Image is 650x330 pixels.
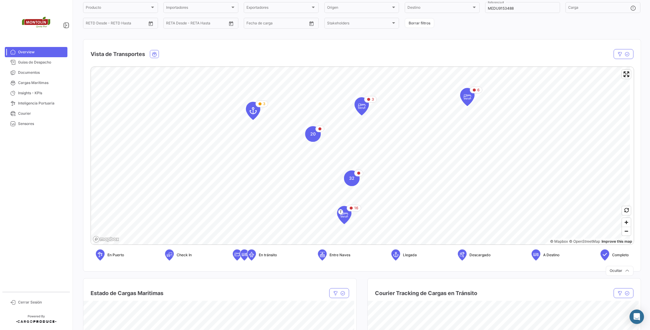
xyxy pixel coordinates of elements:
span: Guias de Despacho [18,60,65,65]
h4: Estado de Cargas Maritimas [91,289,163,297]
input: Hasta [181,22,210,26]
button: Enter fullscreen [622,70,631,79]
span: Cargas Marítimas [18,80,65,86]
input: Desde [246,22,257,26]
a: Mapbox logo [93,236,119,243]
span: 3 [372,97,374,102]
a: Cargas Marítimas [5,78,67,88]
div: Map marker [460,88,475,106]
span: Llegada [403,252,417,258]
button: Ocean [150,50,159,58]
a: Mapbox [550,239,568,244]
span: Check In [177,252,192,258]
button: Ocultar [606,266,633,276]
div: Map marker [344,170,360,186]
span: Stakeholders [327,22,391,26]
span: Courier [18,111,65,116]
span: Origen [327,6,391,11]
input: Hasta [262,22,290,26]
h4: Vista de Transportes [91,50,145,58]
span: 16 [354,205,358,211]
div: Map marker [337,206,351,224]
a: Courier [5,108,67,119]
canvas: Map [91,67,630,245]
span: En Puerto [107,252,124,258]
div: Abrir Intercom Messenger [630,310,644,324]
input: Desde [86,22,97,26]
div: Map marker [246,102,260,120]
span: Importadores [166,6,230,11]
button: Zoom in [622,218,631,227]
span: Zoom out [622,227,631,235]
div: Map marker [305,126,321,142]
div: Map marker [354,97,369,115]
span: Producto [86,6,150,11]
span: Inteligencia Portuaria [18,101,65,106]
span: A Destino [543,252,559,258]
a: Guias de Despacho [5,57,67,67]
span: 3 [263,101,265,107]
span: Sensores [18,121,65,126]
a: Insights - KPIs [5,88,67,98]
a: Overview [5,47,67,57]
span: T [338,209,343,214]
h4: Courier Tracking de Cargas en Tránsito [375,289,477,297]
button: Open calendar [307,19,316,28]
span: Destino [407,6,472,11]
a: Sensores [5,119,67,129]
a: Map feedback [602,239,632,244]
span: 32 [349,175,354,181]
input: Desde [166,22,177,26]
img: 2d55ee68-5a11-4b18-9445-71bae2c6d5df.png [21,7,51,37]
span: Cerrar Sesión [18,300,65,305]
span: En tránsito [259,252,277,258]
button: Open calendar [227,19,236,28]
a: Documentos [5,67,67,78]
button: Open calendar [146,19,155,28]
button: Zoom out [622,227,631,235]
span: Insights - KPIs [18,90,65,96]
span: Exportadores [246,6,311,11]
span: Descargado [469,252,491,258]
span: Overview [18,49,65,55]
span: Entre Naves [330,252,350,258]
span: Documentos [18,70,65,75]
button: Borrar filtros [405,18,434,28]
span: 20 [310,131,316,137]
span: 6 [477,87,480,93]
input: Hasta [101,22,130,26]
a: Inteligencia Portuaria [5,98,67,108]
span: Completo [612,252,629,258]
a: OpenStreetMap [569,239,600,244]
